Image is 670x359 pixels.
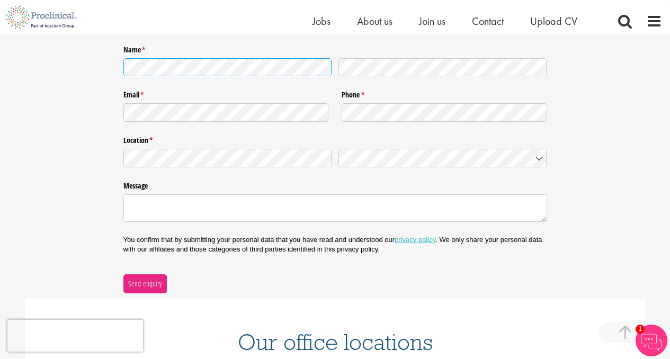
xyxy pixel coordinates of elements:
[419,14,445,28] a: Join us
[123,86,329,100] label: Email
[123,41,547,55] legend: Name
[128,278,162,290] span: Send enquiry
[395,236,435,244] a: privacy policy
[338,149,547,167] input: Country
[338,58,547,77] input: Last
[7,320,143,352] iframe: reCAPTCHA
[312,14,330,28] a: Jobs
[41,330,629,354] h1: Our office locations
[123,58,332,77] input: First
[530,14,577,28] a: Upload CV
[123,177,547,191] label: Message
[357,14,392,28] a: About us
[123,274,167,293] button: Send enquiry
[342,86,547,100] label: Phone
[636,325,645,334] span: 1
[636,325,667,356] img: Chatbot
[123,132,547,146] legend: Location
[123,235,547,254] p: You confirm that by submitting your personal data that you have read and understood our . We only...
[123,149,332,167] input: State / Province / Region
[472,14,504,28] a: Contact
